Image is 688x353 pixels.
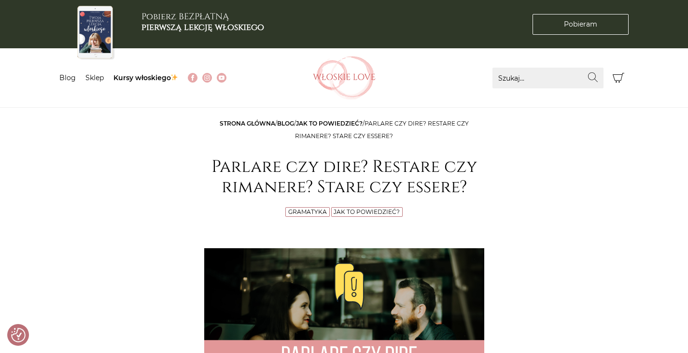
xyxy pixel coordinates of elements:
[220,120,275,127] a: Strona główna
[220,120,469,140] span: / / /
[533,14,629,35] a: Pobieram
[288,208,327,215] a: Gramatyka
[141,12,264,32] h3: Pobierz BEZPŁATNĄ
[564,19,597,29] span: Pobieram
[277,120,294,127] a: Blog
[11,328,26,342] button: Preferencje co do zgód
[296,120,363,127] a: Jak to powiedzieć?
[608,68,629,88] button: Koszyk
[141,21,264,33] b: pierwszą lekcję włoskiego
[171,74,178,81] img: ✨
[334,208,400,215] a: Jak to powiedzieć?
[295,120,469,140] span: Parlare czy dire? Restare czy rimanere? Stare czy essere?
[313,56,376,99] img: Włoskielove
[204,157,484,198] h1: Parlare czy dire? Restare czy rimanere? Stare czy essere?
[113,73,179,82] a: Kursy włoskiego
[59,73,76,82] a: Blog
[11,328,26,342] img: Revisit consent button
[85,73,104,82] a: Sklep
[492,68,604,88] input: Szukaj...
